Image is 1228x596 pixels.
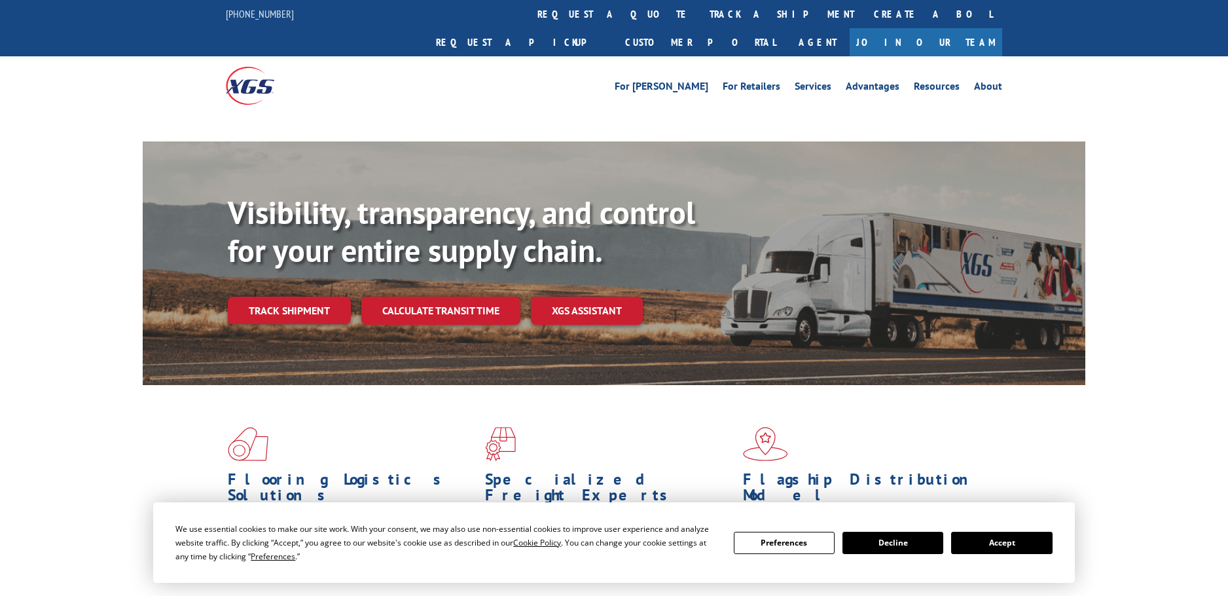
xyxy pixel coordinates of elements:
[743,427,788,461] img: xgs-icon-flagship-distribution-model-red
[228,192,695,270] b: Visibility, transparency, and control for your entire supply chain.
[251,551,295,562] span: Preferences
[842,532,943,554] button: Decline
[974,81,1002,96] a: About
[615,81,708,96] a: For [PERSON_NAME]
[531,297,643,325] a: XGS ASSISTANT
[153,502,1075,583] div: Cookie Consent Prompt
[850,28,1002,56] a: Join Our Team
[228,472,475,510] h1: Flooring Logistics Solutions
[228,297,351,324] a: Track shipment
[361,297,520,325] a: Calculate transit time
[795,81,831,96] a: Services
[485,568,648,584] a: Learn More >
[426,28,615,56] a: Request a pickup
[226,7,294,20] a: [PHONE_NUMBER]
[723,81,780,96] a: For Retailers
[485,472,732,510] h1: Specialized Freight Experts
[228,568,391,584] a: Learn More >
[175,522,717,563] div: We use essential cookies to make our site work. With your consent, we may also use non-essential ...
[786,28,850,56] a: Agent
[485,427,516,461] img: xgs-icon-focused-on-flooring-red
[734,532,835,554] button: Preferences
[513,537,561,548] span: Cookie Policy
[615,28,786,56] a: Customer Portal
[228,427,268,461] img: xgs-icon-total-supply-chain-intelligence-red
[846,81,899,96] a: Advantages
[914,81,960,96] a: Resources
[951,532,1052,554] button: Accept
[743,472,990,510] h1: Flagship Distribution Model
